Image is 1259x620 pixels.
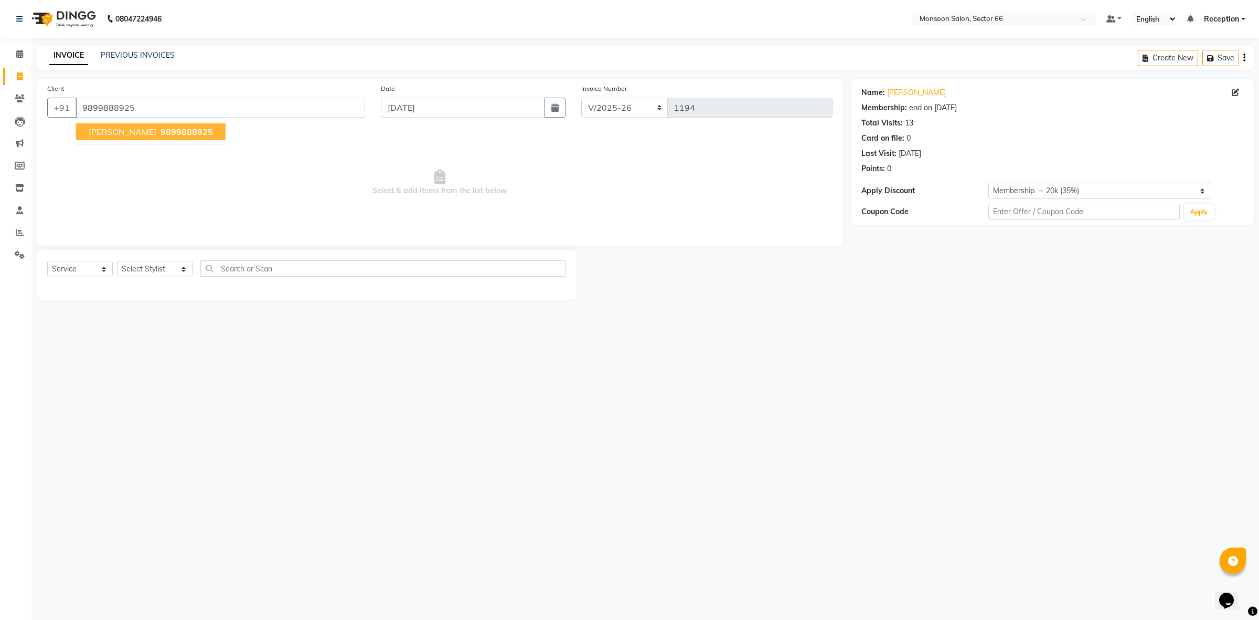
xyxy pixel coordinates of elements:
[861,118,903,129] div: Total Visits:
[47,98,77,118] button: +91
[887,163,891,174] div: 0
[1138,50,1198,66] button: Create New
[27,4,99,34] img: logo
[581,84,627,93] label: Invoice Number
[381,84,395,93] label: Date
[1204,14,1239,25] span: Reception
[909,102,957,113] div: end on [DATE]
[200,260,566,277] input: Search or Scan
[861,206,989,217] div: Coupon Code
[1215,578,1249,610] iframe: chat widget
[76,98,365,118] input: Search by Name/Mobile/Email/Code
[905,118,913,129] div: 13
[861,185,989,196] div: Apply Discount
[861,148,897,159] div: Last Visit:
[861,87,885,98] div: Name:
[1184,204,1214,220] button: Apply
[89,127,156,137] span: [PERSON_NAME]
[47,84,64,93] label: Client
[47,130,833,235] span: Select & add items from the list below
[906,133,911,144] div: 0
[1202,50,1239,66] button: Save
[988,204,1179,220] input: Enter Offer / Coupon Code
[161,127,213,137] span: 9899888925
[49,46,88,65] a: INVOICE
[861,163,885,174] div: Points:
[115,4,162,34] b: 08047224946
[861,102,907,113] div: Membership:
[887,87,946,98] a: [PERSON_NAME]
[101,50,175,60] a: PREVIOUS INVOICES
[899,148,921,159] div: [DATE]
[861,133,904,144] div: Card on file:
